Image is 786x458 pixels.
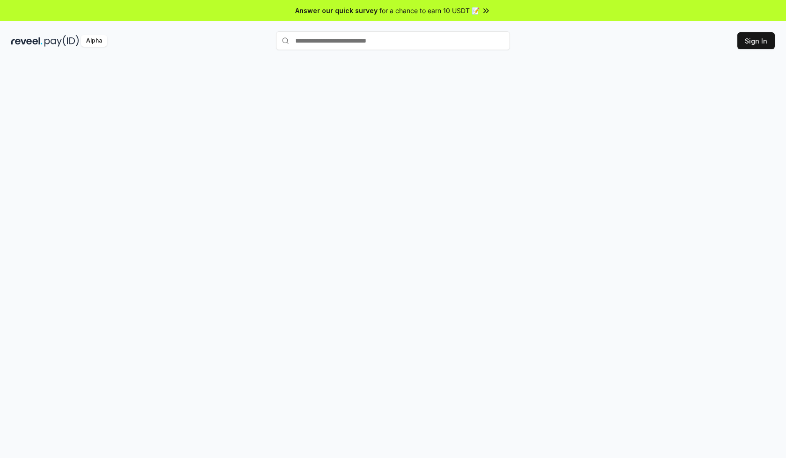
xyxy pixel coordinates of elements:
[379,6,480,15] span: for a chance to earn 10 USDT 📝
[11,35,43,47] img: reveel_dark
[295,6,378,15] span: Answer our quick survey
[44,35,79,47] img: pay_id
[81,35,107,47] div: Alpha
[737,32,775,49] button: Sign In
